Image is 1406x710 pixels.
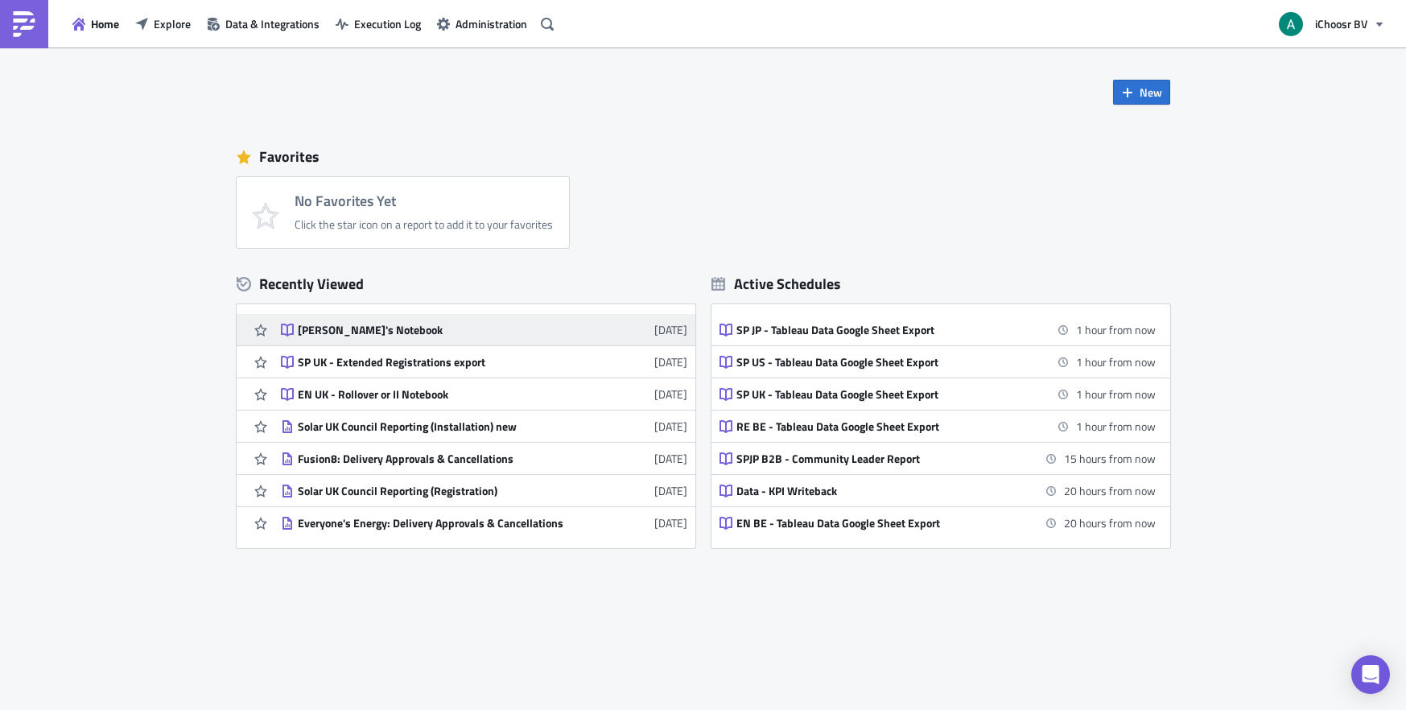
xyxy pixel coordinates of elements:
[199,11,328,36] button: Data & Integrations
[719,378,1156,410] a: SP UK - Tableau Data Google Sheet Export1 hour from now
[1076,353,1156,370] time: 2025-09-04 11:00
[1351,655,1390,694] div: Open Intercom Messenger
[711,275,841,293] div: Active Schedules
[281,475,687,506] a: Solar UK Council Reporting (Registration)[DATE]
[295,217,553,232] div: Click the star icon on a report to add it to your favorites
[281,346,687,378] a: SP UK - Extended Registrations export[DATE]
[719,346,1156,378] a: SP US - Tableau Data Google Sheet Export1 hour from now
[281,314,687,345] a: [PERSON_NAME]'s Notebook[DATE]
[91,15,119,32] span: Home
[1064,450,1156,467] time: 2025-09-05 01:00
[719,411,1156,442] a: RE BE - Tableau Data Google Sheet Export1 hour from now
[1076,321,1156,338] time: 2025-09-04 11:00
[281,507,687,539] a: Everyone's Energy: Delivery Approvals & Cancellations[DATE]
[298,323,579,337] div: [PERSON_NAME]'s Notebook
[736,419,1018,434] div: RE BE - Tableau Data Google Sheet Export
[736,387,1018,402] div: SP UK - Tableau Data Google Sheet Export
[654,418,687,435] time: 2025-06-17T08:53:43Z
[354,15,421,32] span: Execution Log
[654,353,687,370] time: 2025-08-21T12:22:31Z
[281,378,687,410] a: EN UK - Rollover or II Notebook[DATE]
[719,443,1156,474] a: SPJP B2B - Community Leader Report15 hours from now
[127,11,199,36] button: Explore
[298,419,579,434] div: Solar UK Council Reporting (Installation) new
[1140,84,1162,101] span: New
[64,11,127,36] button: Home
[654,386,687,402] time: 2025-07-01T09:30:27Z
[298,516,579,530] div: Everyone's Energy: Delivery Approvals & Cancellations
[237,272,695,296] div: Recently Viewed
[736,355,1018,369] div: SP US - Tableau Data Google Sheet Export
[736,323,1018,337] div: SP JP - Tableau Data Google Sheet Export
[298,484,579,498] div: Solar UK Council Reporting (Registration)
[654,482,687,499] time: 2025-06-09T14:28:05Z
[1113,80,1170,105] button: New
[237,145,1170,169] div: Favorites
[1315,15,1367,32] span: iChoosr BV
[1076,386,1156,402] time: 2025-09-04 11:00
[298,355,579,369] div: SP UK - Extended Registrations export
[281,443,687,474] a: Fusion8: Delivery Approvals & Cancellations[DATE]
[225,15,320,32] span: Data & Integrations
[719,314,1156,345] a: SP JP - Tableau Data Google Sheet Export1 hour from now
[1269,6,1394,42] button: iChoosr BV
[295,193,553,209] h4: No Favorites Yet
[298,387,579,402] div: EN UK - Rollover or II Notebook
[328,11,429,36] button: Execution Log
[429,11,535,36] button: Administration
[654,450,687,467] time: 2025-06-09T14:28:33Z
[719,507,1156,539] a: EN BE - Tableau Data Google Sheet Export20 hours from now
[736,452,1018,466] div: SPJP B2B - Community Leader Report
[1277,10,1305,38] img: Avatar
[1076,418,1156,435] time: 2025-09-04 11:00
[719,475,1156,506] a: Data - KPI Writeback20 hours from now
[456,15,527,32] span: Administration
[154,15,191,32] span: Explore
[1064,482,1156,499] time: 2025-09-05 06:00
[736,516,1018,530] div: EN BE - Tableau Data Google Sheet Export
[654,321,687,338] time: 2025-08-28T15:50:16Z
[1064,514,1156,531] time: 2025-09-05 06:00
[11,11,37,37] img: PushMetrics
[654,514,687,531] time: 2025-06-04T09:25:01Z
[281,411,687,442] a: Solar UK Council Reporting (Installation) new[DATE]
[298,452,579,466] div: Fusion8: Delivery Approvals & Cancellations
[736,484,1018,498] div: Data - KPI Writeback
